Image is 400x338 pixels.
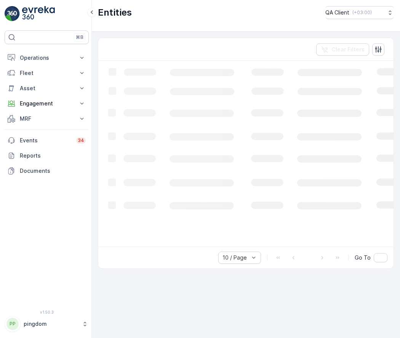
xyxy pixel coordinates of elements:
[5,316,89,332] button: PPpingdom
[24,320,78,328] p: pingdom
[5,6,20,21] img: logo
[5,310,89,314] span: v 1.50.3
[5,50,89,65] button: Operations
[20,167,86,175] p: Documents
[20,100,74,107] p: Engagement
[5,96,89,111] button: Engagement
[5,81,89,96] button: Asset
[352,10,372,16] p: ( +03:00 )
[5,65,89,81] button: Fleet
[316,43,369,56] button: Clear Filters
[22,6,55,21] img: logo_light-DOdMpM7g.png
[5,163,89,179] a: Documents
[20,84,74,92] p: Asset
[5,111,89,126] button: MRF
[5,148,89,163] a: Reports
[78,137,84,143] p: 34
[355,254,371,261] span: Go To
[20,152,86,159] p: Reports
[20,115,74,123] p: MRF
[6,318,19,330] div: PP
[20,69,74,77] p: Fleet
[98,6,132,19] p: Entities
[325,9,349,16] p: QA Client
[20,54,74,62] p: Operations
[5,133,89,148] a: Events34
[325,6,394,19] button: QA Client(+03:00)
[20,137,72,144] p: Events
[76,34,83,40] p: ⌘B
[331,46,365,53] p: Clear Filters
